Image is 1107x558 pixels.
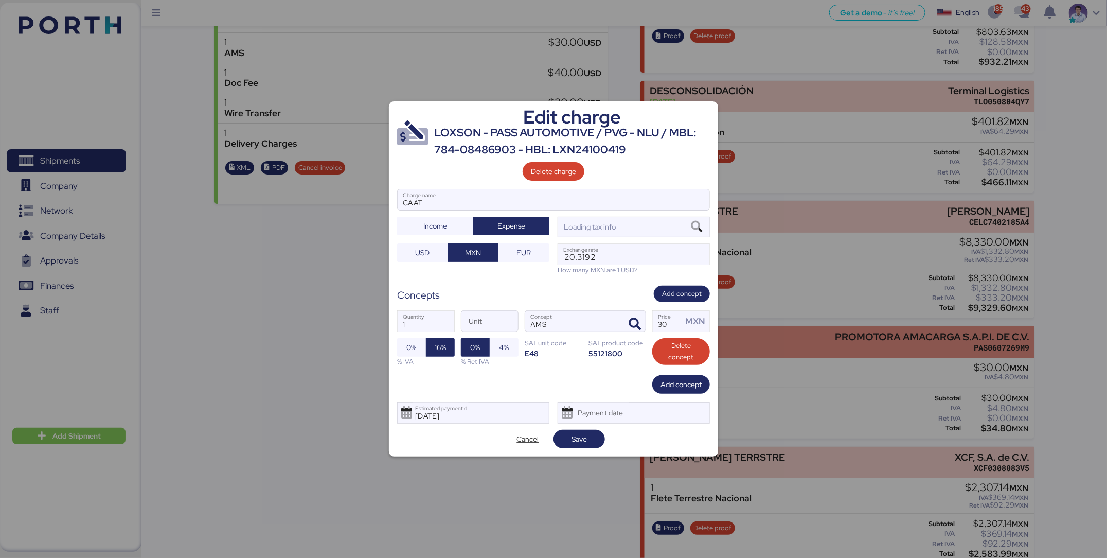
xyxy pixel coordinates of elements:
span: Income [423,220,447,232]
button: Cancel [502,430,553,448]
span: Delete concept [660,340,702,363]
span: Save [572,433,587,445]
button: Add concept [652,375,710,394]
div: % Ret IVA [461,357,519,367]
button: Income [397,217,473,235]
span: 0% [407,341,417,354]
span: Cancel [517,433,539,445]
button: USD [397,243,448,262]
button: Expense [473,217,549,235]
span: 0% [471,341,480,354]
button: 0% [461,338,490,357]
div: How many MXN are 1 USD? [558,265,710,275]
button: 4% [490,338,519,357]
button: 16% [426,338,455,357]
input: Exchange rate [558,244,709,265]
input: Concept [525,311,621,332]
button: MXN [448,243,499,262]
button: Save [553,430,605,448]
span: MXN [466,247,481,259]
input: Unit [461,311,518,332]
span: 16% [435,341,446,354]
div: % IVA [397,357,455,367]
span: Add concept [660,378,702,391]
input: Price [653,311,683,332]
div: Concepts [397,288,440,303]
span: Delete charge [531,165,576,178]
div: SAT product code [588,338,646,348]
span: EUR [517,247,531,259]
button: ConceptConcept [624,313,646,335]
span: Add concept [662,288,702,300]
div: SAT unit code [525,338,582,348]
div: Loading tax info [562,221,617,233]
button: Delete charge [523,162,584,181]
span: 4% [499,341,509,354]
button: Delete concept [652,338,710,365]
input: Quantity [398,311,454,332]
button: EUR [498,243,549,262]
div: Edit charge [434,110,710,125]
div: MXN [686,315,709,328]
button: 0% [397,338,426,357]
input: Charge name [398,189,709,210]
button: Add concept [654,286,710,303]
div: LOXSON - PASS AUTOMOTIVE / PVG - NLU / MBL: 784-08486903 - HBL: LXN24100419 [434,125,710,158]
span: Expense [497,220,525,232]
div: E48 [525,348,582,358]
div: 55121800 [588,348,646,358]
span: USD [415,247,430,259]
